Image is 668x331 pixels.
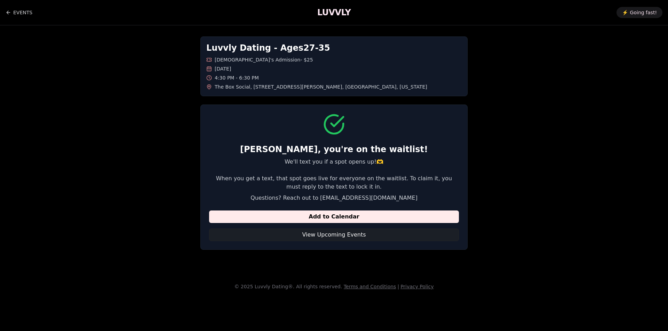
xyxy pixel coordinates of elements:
[209,144,459,155] h2: [PERSON_NAME] , you're on the waitlist!
[209,158,459,166] p: We'll text you if a spot opens up!🫶
[215,83,427,90] span: The Box Social , [STREET_ADDRESS][PERSON_NAME] , [GEOGRAPHIC_DATA] , [US_STATE]
[209,194,459,202] p: Questions? Reach out to [EMAIL_ADDRESS][DOMAIN_NAME]
[209,174,459,191] p: When you get a text, that spot goes live for everyone on the waitlist. To claim it, you must repl...
[209,229,459,241] button: View Upcoming Events
[630,9,657,16] span: Going fast!
[215,65,231,72] span: [DATE]
[344,284,396,289] a: Terms and Conditions
[397,284,399,289] span: |
[622,9,628,16] span: ⚡️
[215,74,259,81] span: 4:30 PM - 6:30 PM
[6,6,32,19] a: Back to events
[215,56,313,63] span: [DEMOGRAPHIC_DATA]'s Admission - $25
[400,284,434,289] a: Privacy Policy
[206,42,462,53] h1: Luvvly Dating - Ages 27 - 35
[209,210,459,223] button: Add to Calendar
[317,7,351,18] a: LUVVLY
